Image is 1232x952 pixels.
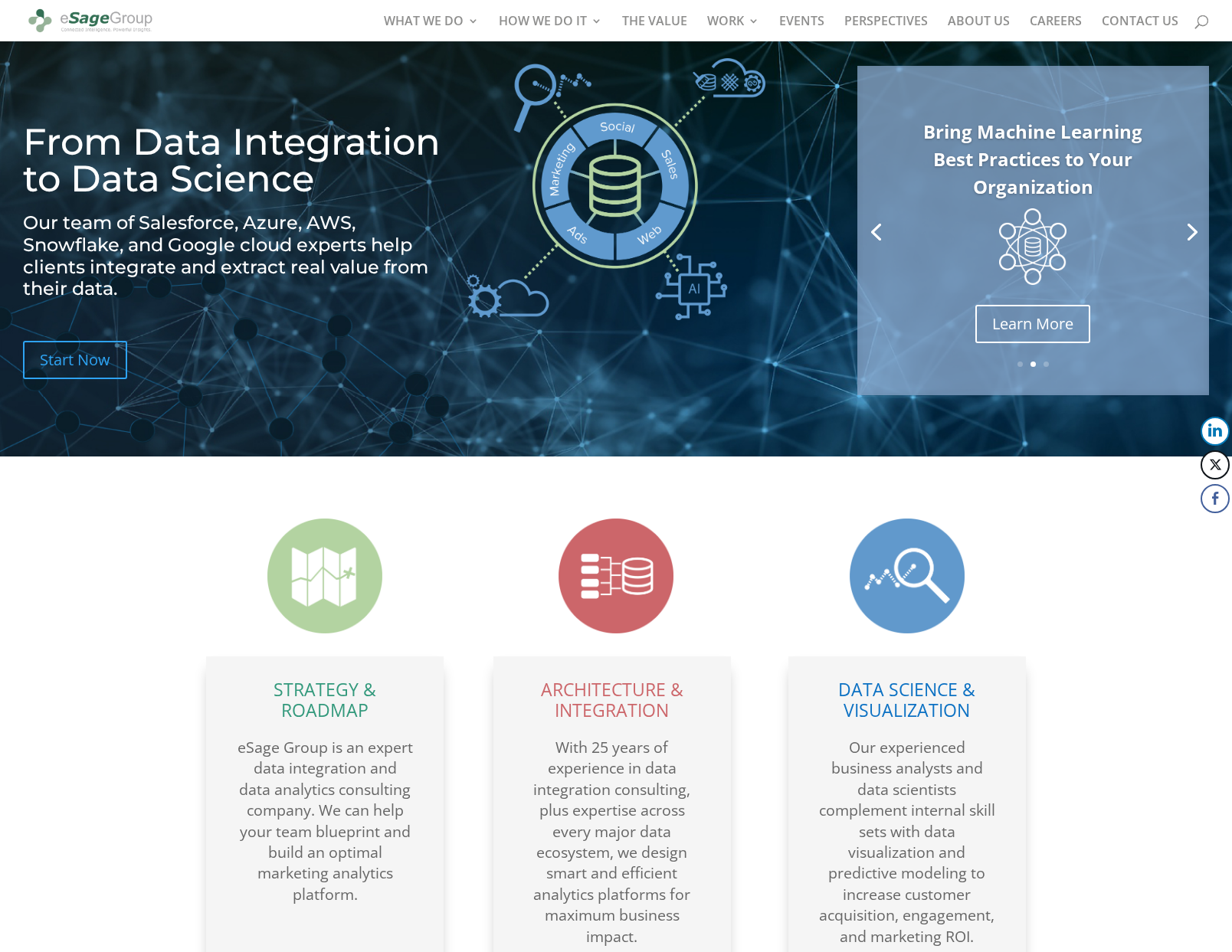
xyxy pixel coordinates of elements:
a: 3 [1044,361,1049,367]
a: WHAT WE DO [384,15,479,41]
a: CONTACT US [1102,15,1178,41]
a: PERSPECTIVES [844,15,928,41]
span: Our experienced business analysts and data scientists complement internal skill sets with data vi... [819,737,995,947]
h2: Strategy & Roadmap [237,679,413,729]
h1: From Data Integration to Data Science [23,123,445,204]
a: CAREERS [1030,15,1082,41]
button: Twitter Share [1201,450,1230,479]
a: THE VALUE [622,15,687,41]
a: EVENTS [779,15,824,41]
span: With 25 years of experience in data integration consulting, plus expertise across every major dat... [533,737,690,947]
button: Facebook Share [1201,484,1230,513]
a: Start Now [23,341,127,379]
a: Learn More [975,305,1090,343]
a: WORK [707,15,759,41]
a: HOW WE DO IT [499,15,602,41]
img: eSage Group [26,3,155,38]
button: LinkedIn Share [1201,417,1230,446]
a: 1 [1017,361,1023,367]
a: 2 [1030,361,1036,367]
a: Bring Machine Learning Best Practices to Your Organization [923,119,1142,199]
h2: Data Science & Visualization [819,679,995,729]
span: eSage Group is an expert data integration and data analytics consulting company. We can help your... [238,737,413,905]
a: ABOUT US [948,15,1010,41]
h2: Architecture & Integration [524,679,700,729]
h2: Our team of Salesforce, Azure, AWS, Snowflake, and Google cloud experts help clients integrate an... [23,212,445,308]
